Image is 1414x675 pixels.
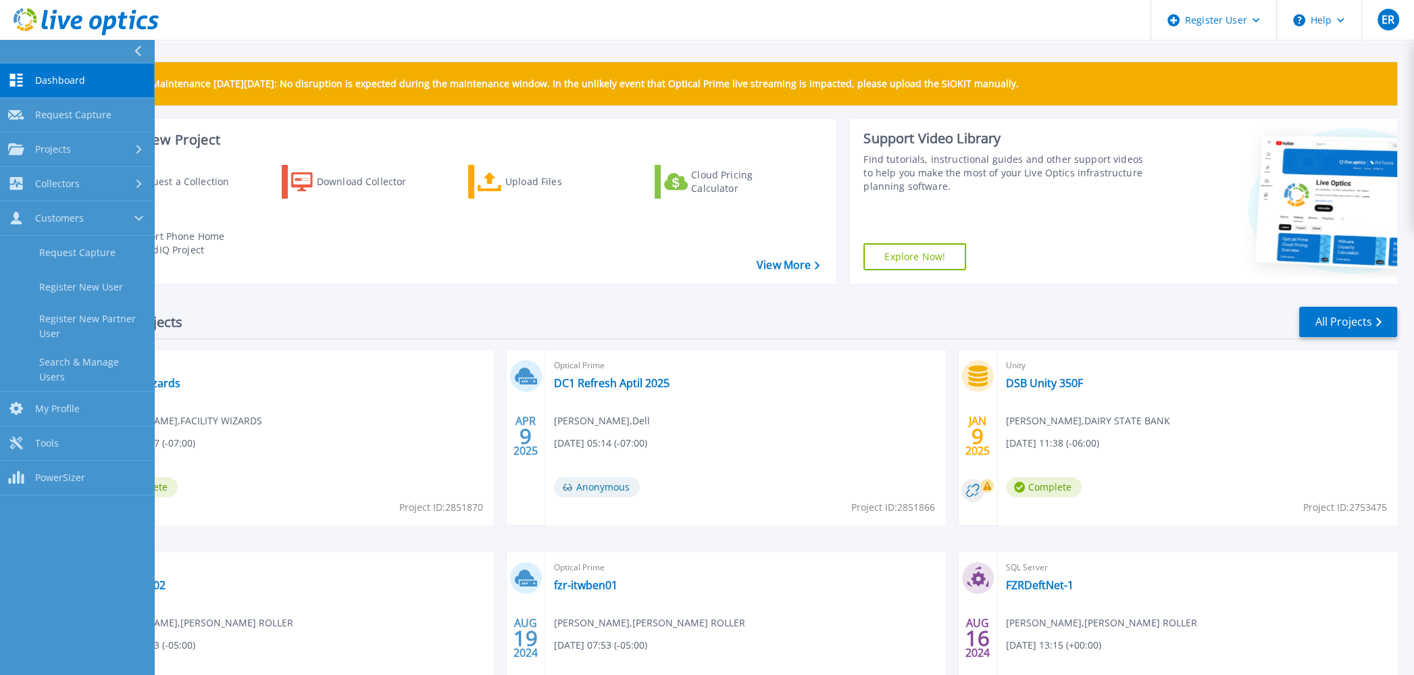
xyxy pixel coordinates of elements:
div: JAN 2025 [965,411,990,461]
span: Anonymous [554,477,640,497]
div: APR 2025 [513,411,538,461]
a: All Projects [1299,307,1397,337]
span: Project ID: 2851866 [851,500,935,515]
span: Dashboard [35,74,85,86]
a: FZRDeftNet-1 [1006,578,1074,592]
span: [DATE] 13:15 (+00:00) [1006,638,1101,653]
span: SQL Server [1006,560,1389,575]
span: 16 [965,632,990,644]
span: Unity [1006,358,1389,373]
span: [PERSON_NAME] , [PERSON_NAME] ROLLER [102,616,293,630]
span: [DATE] 07:53 (-05:00) [554,638,647,653]
a: Request a Collection [96,165,247,199]
span: [PERSON_NAME] , [PERSON_NAME] ROLLER [1006,616,1197,630]
div: Support Video Library [863,130,1144,147]
span: PowerSizer [35,472,85,484]
span: Request Capture [35,109,111,121]
span: Projects [35,143,71,155]
p: Scheduled Maintenance [DATE][DATE]: No disruption is expected during the maintenance window. In t... [101,78,1019,89]
span: Optical Prime [554,560,937,575]
span: 9 [520,430,532,442]
span: ER [1382,14,1394,25]
span: [PERSON_NAME] , FACILITY WIZARDS [102,414,262,428]
span: 19 [513,632,538,644]
a: fzr-itwben01 [554,578,617,592]
span: [DATE] 05:14 (-07:00) [554,436,647,451]
a: Cloud Pricing Calculator [655,165,805,199]
div: Upload Files [505,168,613,195]
span: My Profile [35,403,80,415]
div: Download Collector [317,168,425,195]
span: [DATE] 11:38 (-06:00) [1006,436,1099,451]
a: DSB Unity 350F [1006,376,1083,390]
a: View More [757,259,819,272]
span: Optical Prime [102,560,485,575]
span: [PERSON_NAME] , Dell [554,414,650,428]
span: 9 [971,430,984,442]
h3: Start a New Project [96,132,819,147]
span: [PERSON_NAME] , [PERSON_NAME] ROLLER [554,616,745,630]
div: Import Phone Home CloudIQ Project [132,230,238,257]
a: Upload Files [468,165,619,199]
div: AUG 2024 [513,614,538,663]
span: Tools [35,437,59,449]
span: Customers [35,212,84,224]
div: AUG 2024 [965,614,990,663]
span: Complete [1006,477,1082,497]
div: Find tutorials, instructional guides and other support videos to help you make the most of your L... [863,153,1144,193]
span: Optical Prime [102,358,485,373]
div: Request a Collection [134,168,243,195]
a: Download Collector [282,165,432,199]
a: Explore Now! [863,243,966,270]
span: Project ID: 2753475 [1303,500,1387,515]
span: Project ID: 2851870 [399,500,483,515]
span: [PERSON_NAME] , DAIRY STATE BANK [1006,414,1170,428]
span: Optical Prime [554,358,937,373]
a: DC1 Refresh Aptil 2025 [554,376,670,390]
div: Cloud Pricing Calculator [691,168,799,195]
span: Collectors [35,178,80,190]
